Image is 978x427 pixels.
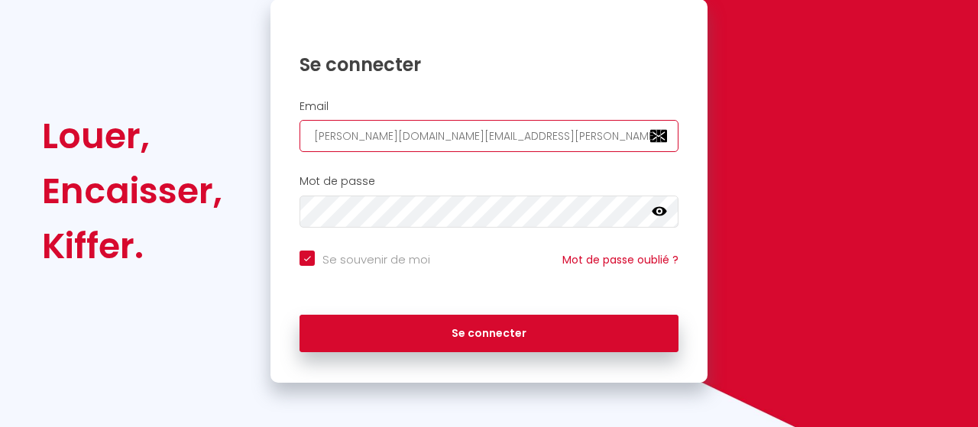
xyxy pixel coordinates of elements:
button: Ouvrir le widget de chat LiveChat [12,6,58,52]
div: Encaisser, [42,163,222,218]
h2: Mot de passe [300,175,678,188]
a: Mot de passe oublié ? [562,252,678,267]
h1: Se connecter [300,53,678,76]
button: Se connecter [300,315,678,353]
input: Ton Email [300,120,678,152]
h2: Email [300,100,678,113]
div: Kiffer. [42,218,222,273]
div: Louer, [42,108,222,163]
